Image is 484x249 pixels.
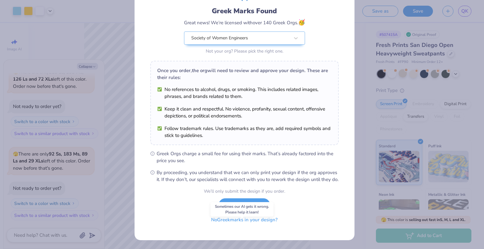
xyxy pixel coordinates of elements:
[157,67,332,81] div: Once you order, the org will need to review and approve your design. These are their rules:
[157,169,339,183] span: By proceeding, you understand that we can only print your design if the org approves it. If they ...
[298,19,305,26] span: 🥳
[219,198,270,211] button: I Understand!
[184,48,305,54] div: Not your org? Please pick the right one.
[157,105,332,119] li: Keep it clean and respectful. No violence, profanity, sexual content, offensive depictions, or po...
[157,150,339,164] span: Greek Orgs charge a small fee for using their marks. That’s already factored into the price you see.
[157,125,332,139] li: Follow trademark rules. Use trademarks as they are, add required symbols and stick to guidelines.
[206,213,283,226] button: NoGreekmarks in your design?
[157,86,332,100] li: No references to alcohol, drugs, or smoking. This includes related images, phrases, and brands re...
[210,202,274,217] div: Sometimes our AI gets it wrong. Please help it learn!
[204,188,285,195] div: We’ll only submit the design if you order.
[184,6,305,16] div: Greek Marks Found
[184,18,305,27] div: Great news! We’re licensed with over 140 Greek Orgs.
